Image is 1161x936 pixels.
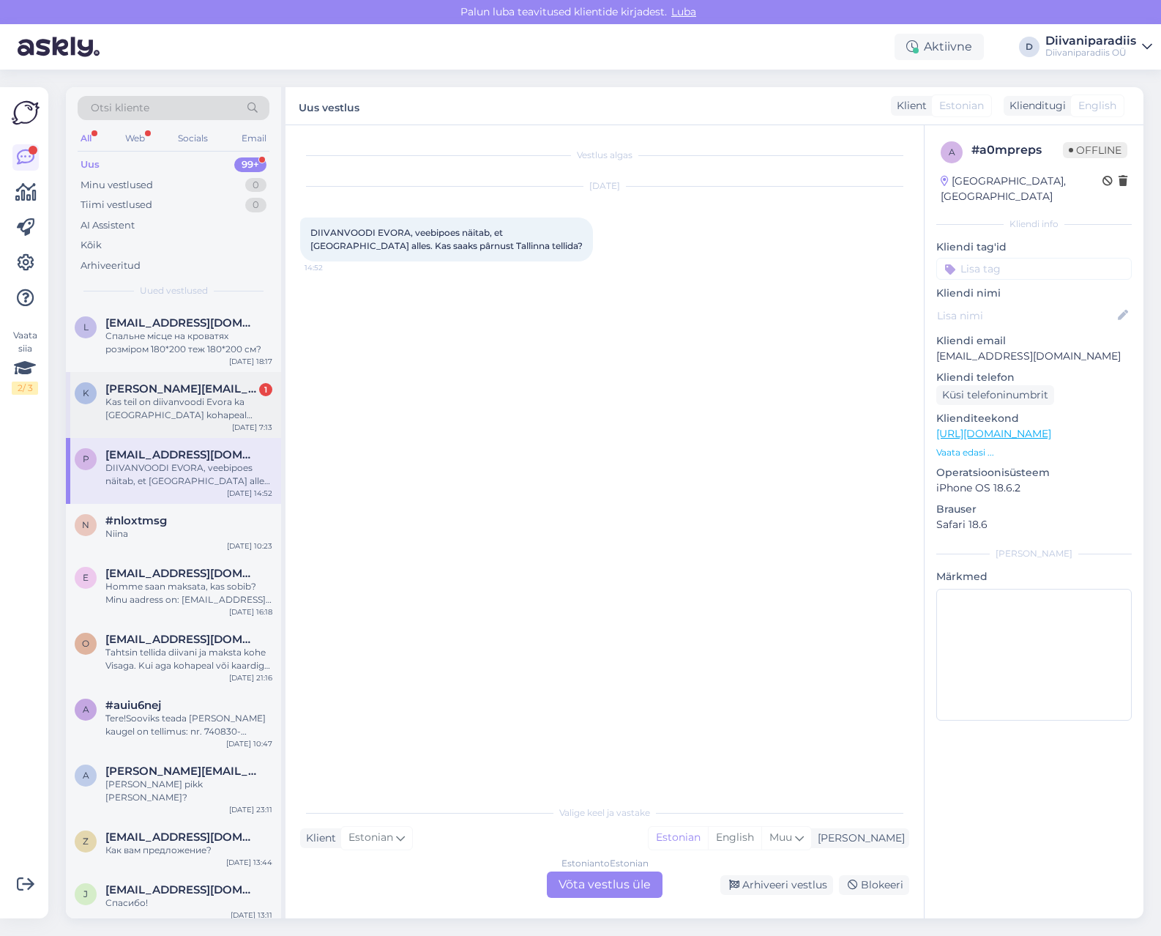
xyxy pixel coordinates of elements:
[12,382,38,395] div: 2 / 3
[305,262,359,273] span: 14:52
[720,875,833,895] div: Arhiveeri vestlus
[300,831,336,846] div: Klient
[105,896,272,910] div: Спасибо!
[81,218,135,233] div: AI Assistent
[105,527,272,541] div: Niina
[300,806,909,820] div: Valige keel ja vastake
[81,238,102,253] div: Kõik
[936,370,1132,385] p: Kliendi telefon
[936,569,1132,584] p: Märkmed
[226,857,272,868] div: [DATE] 13:44
[936,333,1132,349] p: Kliendi email
[83,572,89,583] span: e
[83,836,89,847] span: z
[1019,37,1039,57] div: D
[1004,98,1066,114] div: Klienditugi
[667,5,701,18] span: Luba
[936,385,1054,405] div: Küsi telefoninumbrit
[81,157,100,172] div: Uus
[239,129,269,148] div: Email
[105,633,258,646] span: olgapino78@hotmail.com
[229,804,272,815] div: [DATE] 23:11
[812,831,905,846] div: [PERSON_NAME]
[227,488,272,499] div: [DATE] 14:52
[547,872,662,898] div: Võta vestlus üle
[936,547,1132,560] div: [PERSON_NAME]
[105,883,258,896] span: juliaprigoda@mail.ru
[82,519,89,530] span: n
[234,157,266,172] div: 99+
[348,830,393,846] span: Estonian
[245,198,266,212] div: 0
[82,638,89,649] span: o
[83,387,89,398] span: k
[937,308,1115,324] input: Lisa nimi
[105,778,272,804] div: [PERSON_NAME] pikk [PERSON_NAME]?
[105,382,258,395] span: kati.malinovski@gmail.com
[1063,142,1127,158] span: Offline
[891,98,927,114] div: Klient
[105,699,161,712] span: #auiu6nej
[936,502,1132,517] p: Brauser
[232,422,272,433] div: [DATE] 7:13
[81,259,141,273] div: Arhiveeritud
[105,448,258,461] span: pippilottaenok@mail.ee
[939,98,984,114] span: Estonian
[936,286,1132,301] p: Kliendi nimi
[175,129,211,148] div: Socials
[105,395,272,422] div: Kas teil on diivanvoodi Evora ka [GEOGRAPHIC_DATA] kohapeal vaatamiseks?
[105,567,258,580] span: erikaruban7@gmail.com
[105,831,258,844] span: zban@list.ru
[971,141,1063,159] div: # a0mpreps
[300,149,909,162] div: Vestlus algas
[105,316,258,330] span: Lira.oleandr@gmail.com
[105,646,272,672] div: Tahtsin tellida diivani ja maksta kohe Visaga. Kui aga kohapeal või kaardiga maksevõimalusele vaj...
[81,178,153,193] div: Minu vestlused
[83,770,89,781] span: A
[259,383,272,396] div: 1
[105,844,272,857] div: Как вам предложение?
[12,99,40,127] img: Askly Logo
[1045,47,1136,59] div: Diivaniparadiis OÜ
[941,174,1102,204] div: [GEOGRAPHIC_DATA], [GEOGRAPHIC_DATA]
[245,178,266,193] div: 0
[81,198,152,212] div: Tiimi vestlused
[231,910,272,921] div: [DATE] 13:11
[229,672,272,683] div: [DATE] 21:16
[122,129,148,148] div: Web
[1078,98,1116,114] span: English
[105,580,272,606] div: Homme saan maksata, kas sobib? Minu aadress on: [EMAIL_ADDRESS][DOMAIN_NAME]
[936,480,1132,496] p: iPhone OS 18.6.2
[78,129,94,148] div: All
[936,218,1132,231] div: Kliendi info
[1045,35,1152,59] a: DiivaniparadiisDiivaniparadiis OÜ
[936,411,1132,426] p: Klienditeekond
[105,514,167,527] span: #nloxtmsg
[310,227,583,251] span: DIIVANVOODI EVORA, veebipoes näitab, et [GEOGRAPHIC_DATA] alles. Kas saaks pârnust Tallinna tellida?
[300,179,909,193] div: [DATE]
[105,330,272,356] div: Спальне місце на кроватях розміром 180*200 теж 180*200 см?
[83,888,88,899] span: j
[936,258,1132,280] input: Lisa tag
[708,827,761,849] div: English
[561,857,649,870] div: Estonian to Estonian
[105,765,258,778] span: Aleksandr.gassilin@gmail.com
[299,96,359,116] label: Uus vestlus
[936,517,1132,532] p: Safari 18.6
[649,827,708,849] div: Estonian
[140,284,208,297] span: Uued vestlused
[229,356,272,367] div: [DATE] 18:17
[769,831,792,844] span: Muu
[936,446,1132,459] p: Vaata edasi ...
[936,239,1132,255] p: Kliendi tag'id
[91,100,149,116] span: Otsi kliente
[936,465,1132,480] p: Operatsioonisüsteem
[105,461,272,488] div: DIIVANVOODI EVORA, veebipoes näitab, et [GEOGRAPHIC_DATA] alles. Kas saaks pârnust Tallinna tellida?
[229,606,272,617] div: [DATE] 16:18
[83,453,89,464] span: p
[226,738,272,749] div: [DATE] 10:47
[12,329,38,395] div: Vaata siia
[839,875,909,895] div: Blokeeri
[936,427,1051,440] a: [URL][DOMAIN_NAME]
[895,34,984,60] div: Aktiivne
